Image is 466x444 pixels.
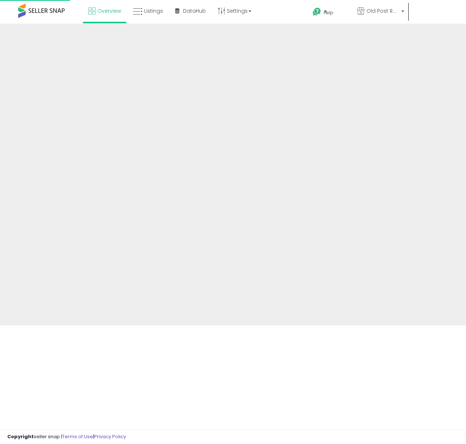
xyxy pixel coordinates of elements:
span: Listings [144,7,163,15]
span: DataHub [183,7,206,15]
span: Overview [97,7,121,15]
a: Help [307,2,350,24]
span: Old Post Road LLC [366,7,399,15]
i: Get Help [312,7,321,16]
span: Help [324,9,333,16]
